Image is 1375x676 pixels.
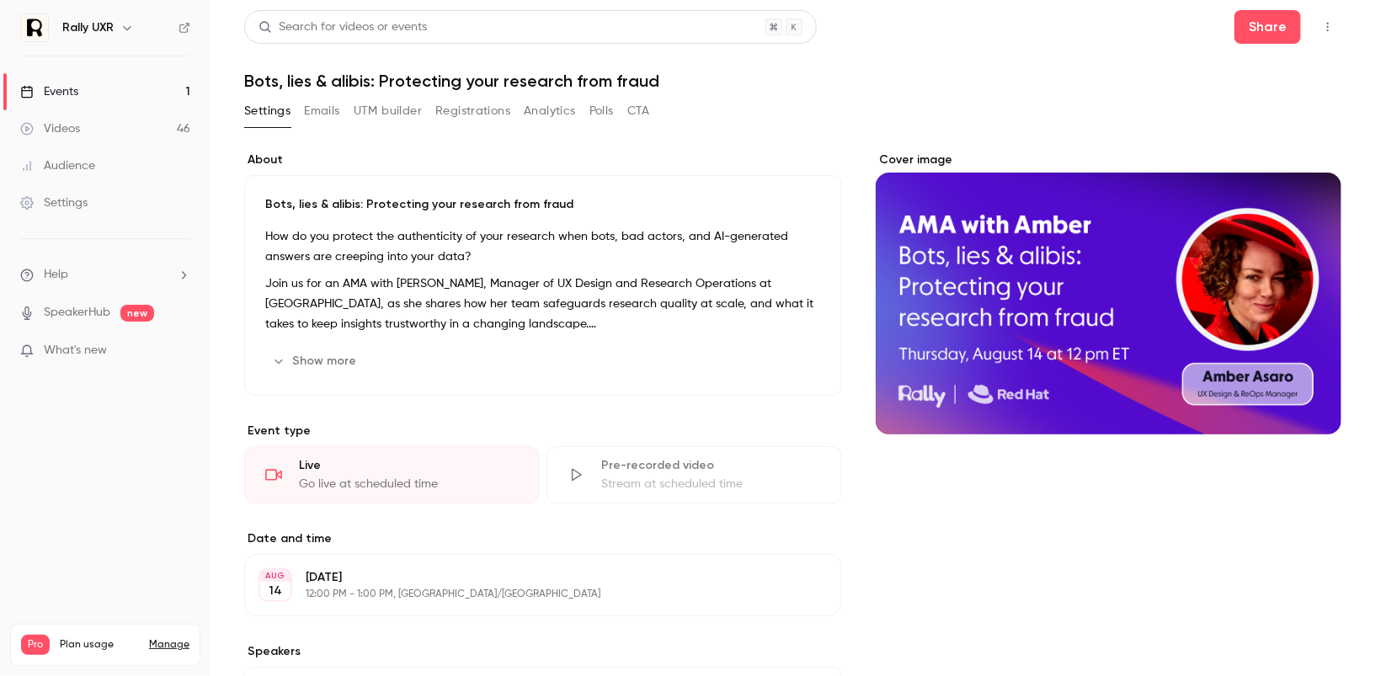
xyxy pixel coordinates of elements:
div: Live [299,457,519,474]
span: 50 [151,657,163,668]
label: Cover image [876,152,1341,168]
p: / 300 [151,655,189,670]
h1: Bots, lies & alibis: Protecting your research from fraud [244,71,1341,91]
div: Stream at scheduled time [601,476,821,492]
p: Join us for an AMA with [PERSON_NAME], Manager of UX Design and Research Operations at [GEOGRAPHI... [265,274,821,334]
button: Show more [265,348,366,375]
p: Bots, lies & alibis: Protecting your research from fraud [265,196,821,213]
label: Date and time [244,530,842,547]
span: What's new [44,342,107,359]
div: Events [20,83,78,100]
a: SpeakerHub [44,304,110,322]
button: UTM builder [354,98,422,125]
a: Manage [149,638,189,652]
span: Plan usage [60,638,139,652]
h6: Rally UXR [62,19,114,36]
span: new [120,305,154,322]
li: help-dropdown-opener [20,266,190,284]
span: Help [44,266,68,284]
p: How do you protect the authenticity of your research when bots, bad actors, and AI-generated answ... [265,226,821,267]
div: Videos [20,120,80,137]
button: CTA [627,98,650,125]
p: Event type [244,423,842,439]
button: Polls [589,98,614,125]
div: Audience [20,157,95,174]
div: Pre-recorded videoStream at scheduled time [546,446,842,503]
p: 14 [269,583,282,599]
span: Pro [21,635,50,655]
button: Registrations [435,98,510,125]
section: Cover image [876,152,1341,434]
button: Emails [304,98,339,125]
label: About [244,152,842,168]
button: cover-image [1294,387,1328,421]
button: Settings [244,98,290,125]
button: Analytics [524,98,576,125]
div: Settings [20,194,88,211]
p: [DATE] [306,569,753,586]
p: 12:00 PM - 1:00 PM, [GEOGRAPHIC_DATA]/[GEOGRAPHIC_DATA] [306,588,753,601]
div: Pre-recorded video [601,457,821,474]
div: Go live at scheduled time [299,476,519,492]
button: Share [1234,10,1301,44]
div: LiveGo live at scheduled time [244,446,540,503]
label: Speakers [244,643,842,660]
img: Rally UXR [21,14,48,41]
p: Videos [21,655,53,670]
div: AUG [260,570,290,582]
iframe: Noticeable Trigger [170,343,190,359]
div: Search for videos or events [258,19,427,36]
